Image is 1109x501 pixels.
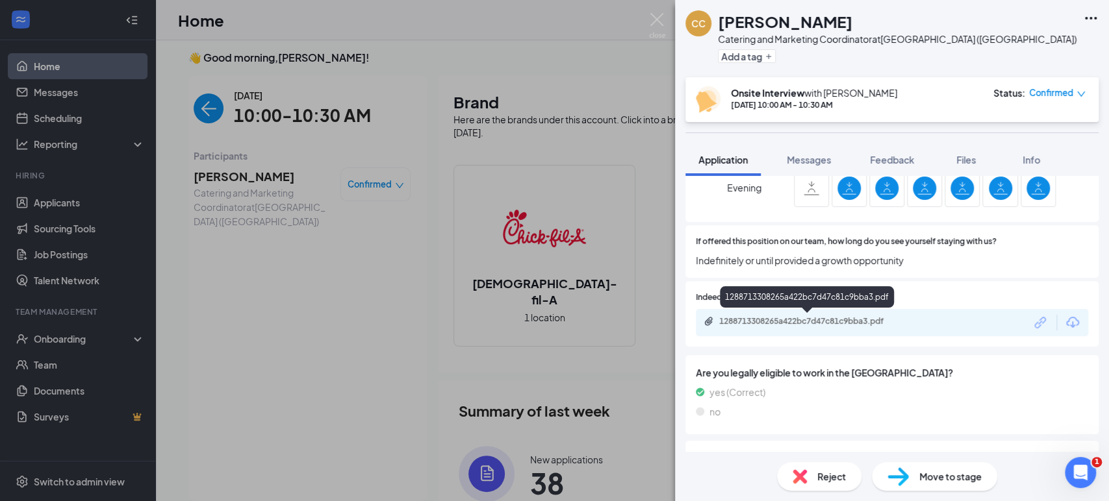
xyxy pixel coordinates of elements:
span: Files [956,154,976,165]
a: Paperclip1288713308265a422bc7d47c81c9bba3.pdf [704,316,914,328]
span: Feedback [870,154,914,165]
div: 1288713308265a422bc7d47c81c9bba3.pdf [719,316,901,326]
svg: Download [1065,315,1080,330]
svg: Paperclip [704,316,714,326]
span: Indefinitely or until provided a growth opportunity [696,253,1088,267]
span: Move to stage [919,469,982,483]
svg: Link [1032,314,1049,331]
div: with [PERSON_NAME] [731,86,897,99]
div: 1288713308265a422bc7d47c81c9bba3.pdf [720,286,894,308]
div: Status : [993,86,1025,99]
span: Messages [787,154,831,165]
span: Info [1023,154,1040,165]
b: Onsite Interview [731,87,804,99]
div: [DATE] 10:00 AM - 10:30 AM [731,99,897,110]
span: Are you legally eligible to work in the [GEOGRAPHIC_DATA]? [696,365,1088,380]
div: Catering and Marketing Coordinator at [GEOGRAPHIC_DATA] ([GEOGRAPHIC_DATA]) [718,32,1077,45]
span: Do you have a valid driver's license? [696,451,1088,465]
span: yes (Correct) [709,385,765,399]
span: If offered this position on our team, how long do you see yourself staying with us? [696,236,997,248]
span: Evening [727,176,761,199]
span: Reject [817,469,846,483]
div: CC [691,17,706,30]
button: PlusAdd a tag [718,49,776,63]
iframe: Intercom live chat [1065,457,1096,488]
span: Confirmed [1029,86,1073,99]
svg: Plus [765,53,772,60]
svg: Ellipses [1083,10,1099,26]
span: Indeed Resume [696,291,753,304]
span: no [709,404,720,419]
span: down [1077,90,1086,99]
h1: [PERSON_NAME] [718,10,852,32]
span: 1 [1091,457,1102,467]
span: Application [698,154,748,165]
